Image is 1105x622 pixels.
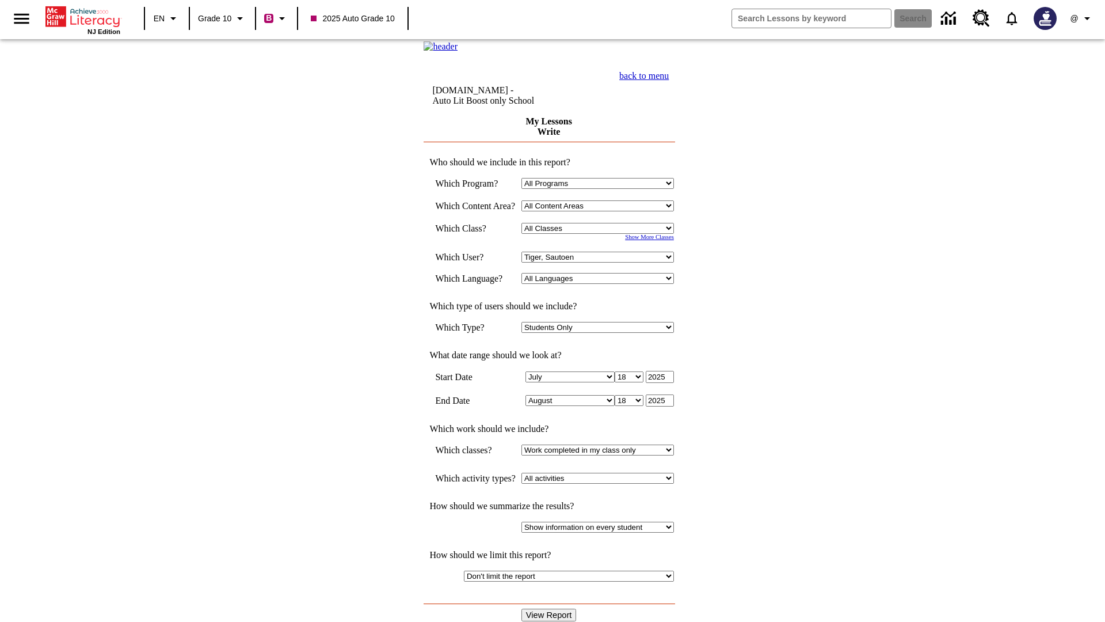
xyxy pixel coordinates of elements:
nobr: Auto Lit Boost only School [432,96,534,105]
td: [DOMAIN_NAME] - [432,85,578,106]
a: Resource Center, Will open in new tab [966,3,997,34]
a: Notifications [997,3,1027,33]
button: Profile/Settings [1064,8,1100,29]
button: Select a new avatar [1027,3,1064,33]
td: Which User? [435,252,516,263]
td: Which activity types? [435,473,516,484]
span: NJ Edition [87,28,120,35]
input: search field [732,9,891,28]
td: Which work should we include? [424,424,674,434]
td: Which Program? [435,178,516,189]
span: EN [154,13,165,25]
button: Grade: Grade 10, Select a grade [193,8,252,29]
td: Which Class? [435,223,516,234]
td: Which classes? [435,445,516,456]
button: Open side menu [5,2,39,36]
span: Grade 10 [198,13,231,25]
span: 2025 Auto Grade 10 [311,13,394,25]
a: Show More Classes [625,234,674,240]
div: Home [45,4,120,35]
button: Boost Class color is violet red. Change class color [260,8,294,29]
td: What date range should we look at? [424,350,674,361]
button: Language: EN, Select a language [148,8,185,29]
img: Avatar [1034,7,1057,30]
nobr: Which Content Area? [435,201,515,211]
img: header [424,41,458,52]
a: back to menu [619,71,669,81]
a: Data Center [934,3,966,35]
td: Which Language? [435,273,516,284]
td: Which type of users should we include? [424,301,674,312]
a: My Lessons Write [525,116,571,136]
td: Who should we include in this report? [424,157,674,168]
span: @ [1070,13,1078,25]
td: Which Type? [435,322,516,333]
td: End Date [435,395,516,407]
input: View Report [521,609,577,621]
td: Start Date [435,371,516,383]
td: How should we limit this report? [424,550,674,560]
span: B [266,11,272,25]
td: How should we summarize the results? [424,501,674,511]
